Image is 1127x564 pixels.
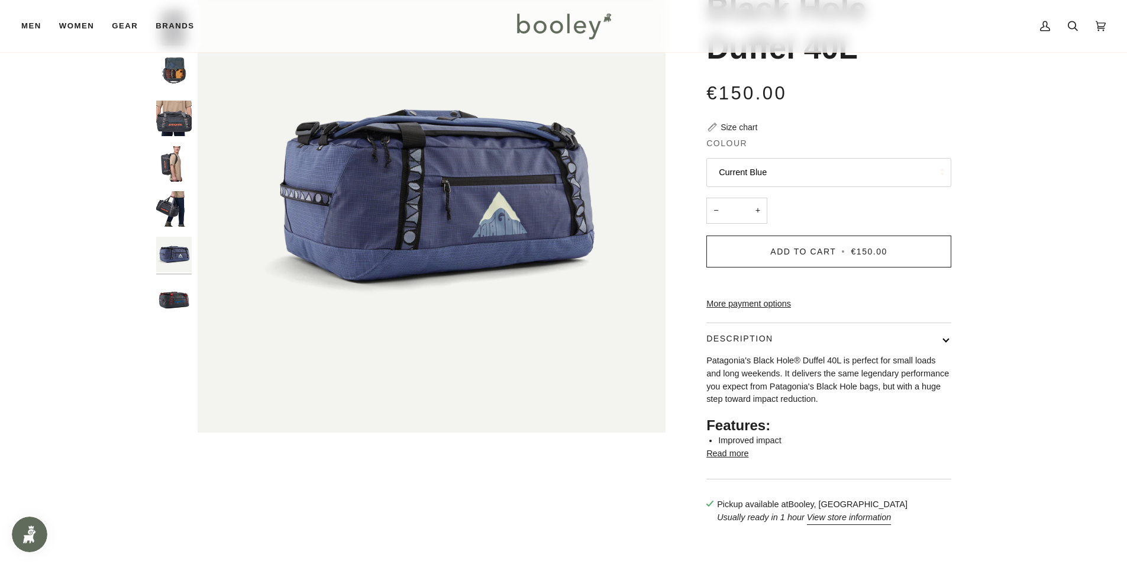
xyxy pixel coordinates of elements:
button: − [706,198,725,224]
img: Booley [512,9,615,43]
button: + [748,198,767,224]
button: View store information [807,511,892,524]
strong: Booley, [GEOGRAPHIC_DATA] [789,499,908,509]
span: €150.00 [706,83,787,104]
img: Black Hole Duffel 40L [156,237,192,272]
h2: Features: [706,417,951,434]
span: Men [21,20,41,32]
p: Usually ready in 1 hour [717,511,908,524]
p: Patagonia's Black Hole® Duffel 40L is perfect for small loads and long weekends. It delivers the ... [706,354,951,406]
span: €150.00 [851,247,887,256]
span: Women [59,20,94,32]
span: • [839,247,848,256]
a: More payment options [706,298,951,311]
button: Add to Cart • €150.00 [706,236,951,268]
li: Improved impact [718,434,951,447]
span: Brands [156,20,194,32]
button: Read more [706,447,748,460]
img: Patagonia Black Hole Duffel 40L Smolder Blue - Booley Galway [156,55,192,91]
p: Pickup available at [717,498,908,511]
span: Gear [112,20,138,32]
img: Patagonia Black Hole Duffel 40L Smolder Blue - Booley Galway [156,146,192,182]
input: Quantity [706,198,767,224]
button: Description [706,323,951,354]
span: Add to Cart [770,247,836,256]
button: Current Blue [706,158,951,187]
iframe: Button to open loyalty program pop-up [12,517,47,552]
img: Patagonia Black Hole Duffel 40L Smolder Blue - Booley Galway [156,101,192,136]
img: Patagonia Black Hole Duffel 40L Smolder Blue - Booley Galway [156,191,192,227]
img: Black Hole Duffel 40L [156,282,192,318]
div: Size chart [721,121,757,134]
span: Colour [706,137,747,150]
